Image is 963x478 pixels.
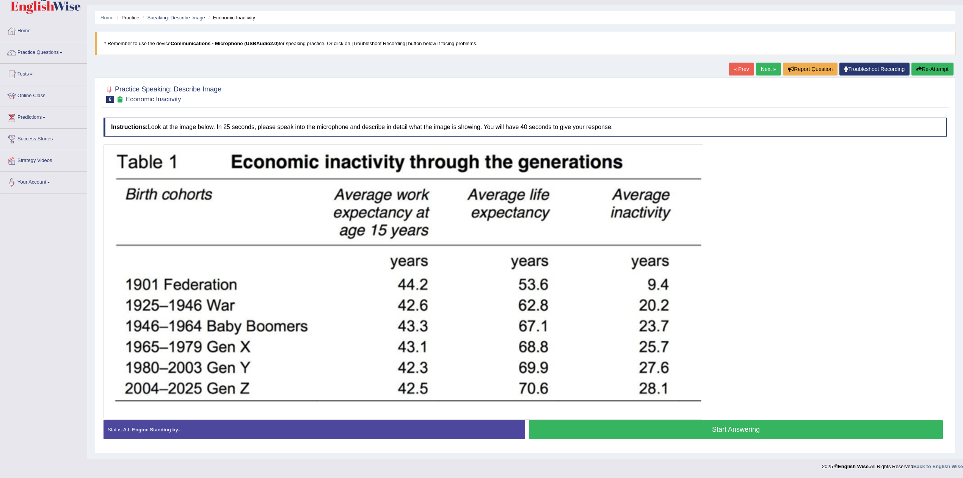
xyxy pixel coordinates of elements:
[115,14,139,21] li: Practice
[0,42,87,61] a: Practice Questions
[0,64,87,83] a: Tests
[104,84,221,103] h2: Practice Speaking: Describe Image
[783,63,838,75] button: Report Question
[106,96,114,103] span: 6
[116,96,124,103] small: Exam occurring question
[0,107,87,126] a: Predictions
[95,32,955,55] blockquote: * Remember to use the device for speaking practice. Or click on [Troubleshoot Recording] button b...
[100,15,114,20] a: Home
[756,63,781,75] a: Next »
[126,96,181,103] small: Economic Inactivity
[529,420,943,439] button: Start Answering
[0,172,87,191] a: Your Account
[104,420,525,439] div: Status:
[206,14,255,21] li: Economic Inactivity
[911,63,954,75] button: Re-Attempt
[838,464,870,469] strong: English Wise.
[822,459,963,470] div: 2025 © All Rights Reserved
[123,427,182,432] strong: A.I. Engine Standing by...
[111,124,148,130] b: Instructions:
[839,63,910,75] a: Troubleshoot Recording
[0,150,87,169] a: Strategy Videos
[0,20,87,39] a: Home
[0,129,87,148] a: Success Stories
[913,464,963,469] a: Back to English Wise
[729,63,754,75] a: « Prev
[0,85,87,104] a: Online Class
[171,41,279,46] b: Communications - Microphone (USBAudio2.0)
[104,118,947,137] h4: Look at the image below. In 25 seconds, please speak into the microphone and describe in detail w...
[147,15,205,20] a: Speaking: Describe Image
